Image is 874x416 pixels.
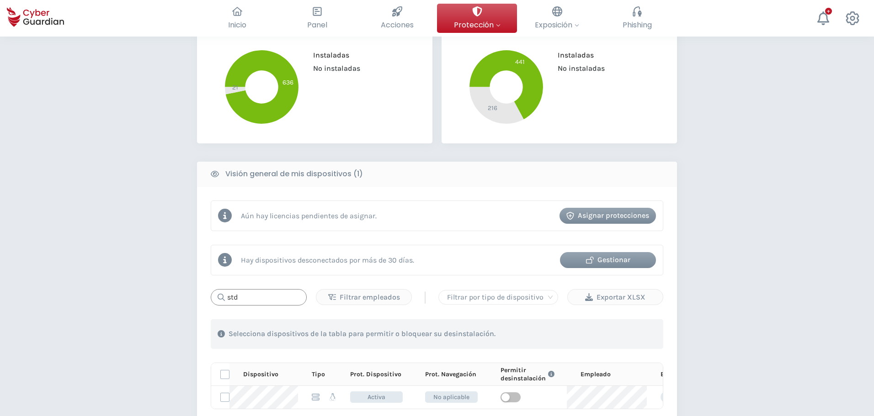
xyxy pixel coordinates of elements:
[229,329,496,338] p: Selecciona dispositivos de la tabla para permitir o bloquear su desinstalación.
[454,19,501,31] span: Protección
[243,370,278,379] p: Dispositivo
[225,169,363,179] b: Visión general de mis dispositivos (1)
[560,208,656,224] button: Asignar protecciones
[323,292,405,303] div: Filtrar empleados
[581,370,611,379] p: Empleado
[437,4,517,33] button: Protección
[350,370,401,379] p: Prot. Dispositivo
[560,252,656,268] button: Gestionar
[623,19,652,31] span: Phishing
[277,4,357,33] button: Panel
[316,289,412,305] button: Filtrar empleados
[575,292,656,303] div: Exportar XLSX
[307,19,327,31] span: Panel
[546,366,557,382] button: Link to FAQ information
[535,19,579,31] span: Exposición
[381,19,414,31] span: Acciones
[312,370,325,379] p: Tipo
[566,210,649,221] div: Asignar protecciones
[197,4,277,33] button: Inicio
[241,211,377,220] p: Aún hay licencias pendientes de asignar.
[661,370,690,379] p: Etiquetas
[567,289,663,305] button: Exportar XLSX
[517,4,597,33] button: Exposición
[306,64,360,73] span: No instaladas
[357,4,437,33] button: Acciones
[425,391,478,403] span: No aplicable
[306,51,349,59] span: Instaladas
[423,290,427,304] span: |
[501,366,546,382] p: Permitir desinstalación
[597,4,677,33] button: Phishing
[551,64,605,73] span: No instaladas
[211,289,307,305] input: Buscar...
[350,391,403,403] span: Activa
[551,51,594,59] span: Instaladas
[228,19,246,31] span: Inicio
[825,8,832,15] div: +
[241,256,414,264] p: Hay dispositivos desconectados por más de 30 días.
[567,254,649,265] div: Gestionar
[425,370,476,379] p: Prot. Navegación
